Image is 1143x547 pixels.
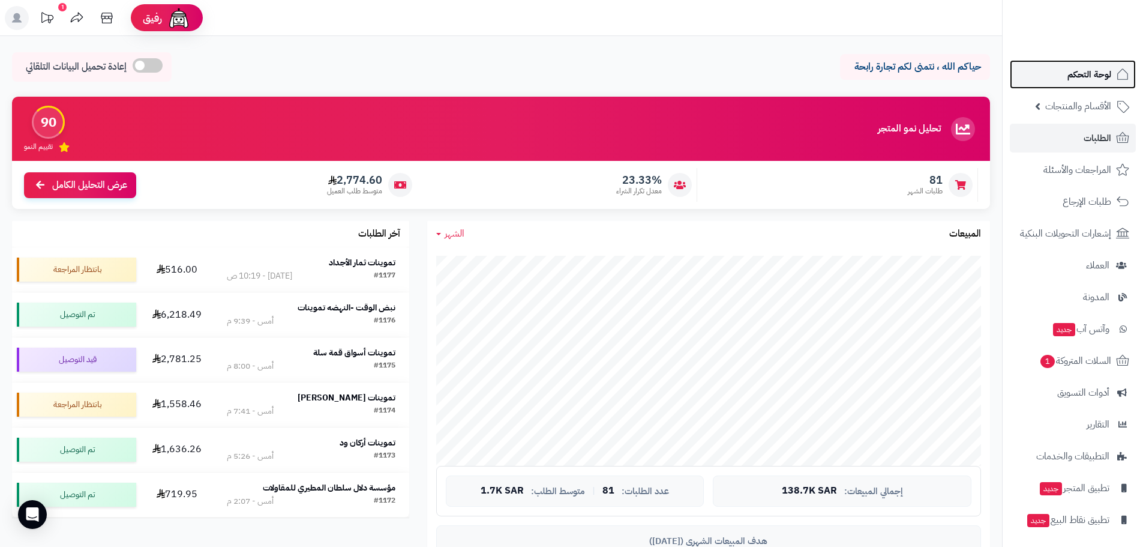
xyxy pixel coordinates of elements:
[58,3,67,11] div: 1
[298,301,395,314] strong: نبض الوقت -النهضه تموينات
[1010,315,1136,343] a: وآتس آبجديد
[1057,384,1109,401] span: أدوات التسويق
[17,438,136,462] div: تم التوصيل
[374,495,395,507] div: #1172
[1027,514,1049,527] span: جديد
[340,437,395,449] strong: تموينات أركان ود
[329,256,395,269] strong: تموينات ثمار الأجداد
[844,486,903,497] span: إجمالي المبيعات:
[1045,98,1111,115] span: الأقسام والمنتجات
[1039,480,1109,497] span: تطبيق المتجر
[908,174,943,187] span: 81
[143,11,162,25] span: رفيق
[878,124,941,134] h3: تحليل نمو المتجر
[17,483,136,507] div: تم التوصيل
[141,473,213,517] td: 719.95
[374,270,395,282] div: #1177
[1087,416,1109,433] span: التقارير
[908,186,943,196] span: طلبات الشهر
[227,315,274,327] div: أمس - 9:39 م
[1036,448,1109,465] span: التطبيقات والخدمات
[436,227,464,241] a: الشهر
[374,360,395,372] div: #1175
[622,486,669,497] span: عدد الطلبات:
[32,6,62,33] a: تحديثات المنصة
[1010,60,1136,89] a: لوحة التحكم
[1010,410,1136,439] a: التقارير
[263,482,395,494] strong: مؤسسة دلال سلطان المطيري للمقاولات
[1052,321,1109,337] span: وآتس آب
[1010,156,1136,184] a: المراجعات والأسئلة
[1010,506,1136,534] a: تطبيق نقاط البيعجديد
[358,229,400,240] h3: آخر الطلبات
[592,486,595,495] span: |
[141,292,213,337] td: 6,218.49
[17,303,136,327] div: تم التوصيل
[949,229,981,240] h3: المبيعات
[531,486,585,497] span: متوسط الطلب:
[26,60,127,74] span: إعادة تحميل البيانات التلقائي
[24,142,53,152] span: تقييم النمو
[481,486,524,497] span: 1.7K SAR
[1010,219,1136,248] a: إشعارات التحويلات البنكية
[1063,193,1111,210] span: طلبات الإرجاع
[227,360,274,372] div: أمس - 8:00 م
[1026,512,1109,528] span: تطبيق نقاط البيع
[1067,66,1111,83] span: لوحة التحكم
[616,186,662,196] span: معدل تكرار الشراء
[167,6,191,30] img: ai-face.png
[1010,442,1136,471] a: التطبيقات والخدمات
[1010,346,1136,375] a: السلات المتروكة1
[849,60,981,74] p: حياكم الله ، نتمنى لكم تجارة رابحة
[1040,482,1062,495] span: جديد
[17,393,136,417] div: بانتظار المراجعة
[602,486,614,497] span: 81
[17,348,136,372] div: قيد التوصيل
[141,247,213,292] td: 516.00
[782,486,837,497] span: 138.7K SAR
[1061,32,1132,58] img: logo-2.png
[18,500,47,529] div: Open Intercom Messenger
[24,172,136,198] a: عرض التحليل الكامل
[616,174,662,187] span: 23.33%
[1010,474,1136,503] a: تطبيق المتجرجديد
[1010,283,1136,312] a: المدونة
[1010,251,1136,280] a: العملاء
[313,346,395,359] strong: تموينات أسواق قمة سلة
[52,178,127,192] span: عرض التحليل الكامل
[1020,225,1111,242] span: إشعارات التحويلات البنكية
[1010,124,1136,153] a: الطلبات
[227,405,274,417] div: أمس - 7:41 م
[227,495,274,507] div: أمس - 2:07 م
[298,391,395,404] strong: تموينات [PERSON_NAME]
[1086,257,1109,274] span: العملاء
[1039,352,1111,369] span: السلات المتروكة
[327,186,382,196] span: متوسط طلب العميل
[1010,378,1136,407] a: أدوات التسويق
[327,174,382,187] span: 2,774.60
[17,258,136,282] div: بانتظار المراجعة
[374,315,395,327] div: #1176
[374,405,395,417] div: #1174
[141,382,213,427] td: 1,558.46
[141,428,213,472] td: 1,636.26
[227,270,292,282] div: [DATE] - 10:19 ص
[1010,187,1136,216] a: طلبات الإرجاع
[1084,130,1111,147] span: الطلبات
[141,337,213,382] td: 2,781.25
[1083,289,1109,306] span: المدونة
[1043,162,1111,178] span: المراجعات والأسئلة
[1040,355,1055,368] span: 1
[374,450,395,462] div: #1173
[1053,323,1075,336] span: جديد
[445,226,464,241] span: الشهر
[227,450,274,462] div: أمس - 5:26 م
